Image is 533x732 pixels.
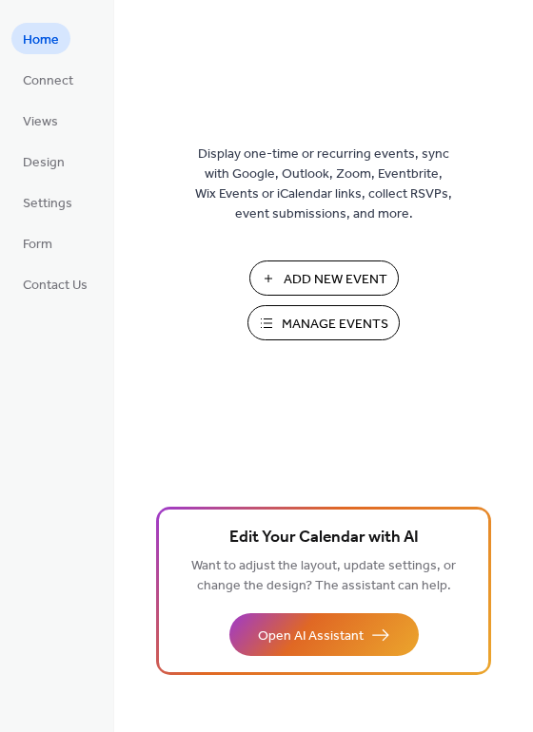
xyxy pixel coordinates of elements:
span: Contact Us [23,276,88,296]
a: Contact Us [11,268,99,299]
span: Form [23,235,52,255]
button: Manage Events [247,305,400,340]
span: Views [23,112,58,132]
span: Home [23,30,59,50]
span: Settings [23,194,72,214]
a: Connect [11,64,85,95]
a: Form [11,227,64,259]
span: Design [23,153,65,173]
span: Add New Event [284,270,387,290]
span: Want to adjust the layout, update settings, or change the design? The assistant can help. [191,553,456,599]
a: Settings [11,186,84,218]
span: Open AI Assistant [258,626,364,646]
button: Add New Event [249,260,399,296]
a: Views [11,105,69,136]
a: Home [11,23,70,54]
span: Manage Events [282,315,388,335]
a: Design [11,145,76,177]
button: Open AI Assistant [229,613,419,656]
span: Edit Your Calendar with AI [229,525,419,551]
span: Display one-time or recurring events, sync with Google, Outlook, Zoom, Eventbrite, Wix Events or ... [195,144,452,224]
span: Connect [23,71,73,91]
